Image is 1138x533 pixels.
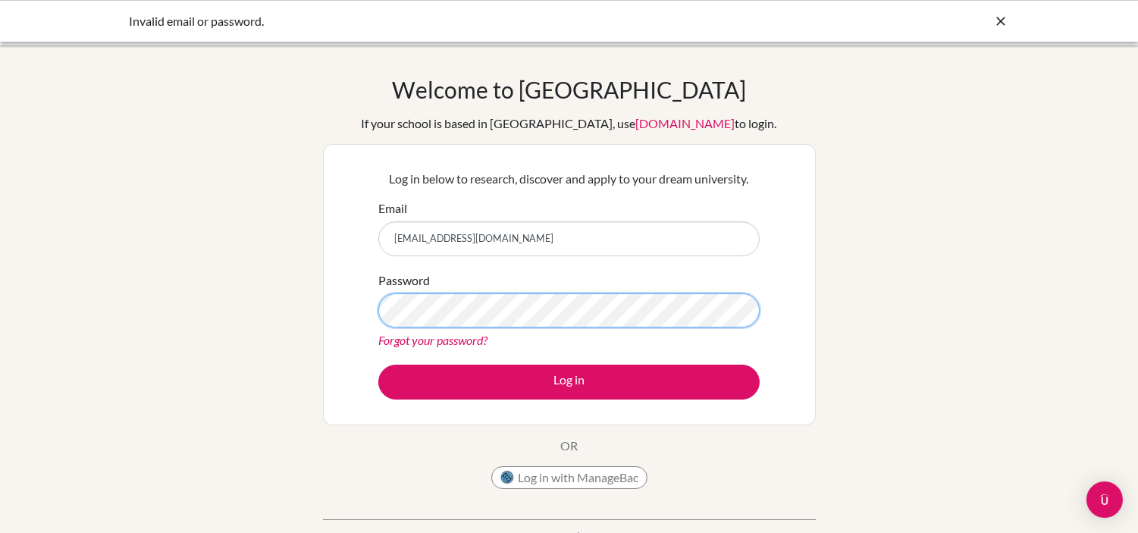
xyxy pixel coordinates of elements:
[636,116,735,130] a: [DOMAIN_NAME]
[378,365,760,400] button: Log in
[378,271,430,290] label: Password
[392,76,746,103] h1: Welcome to [GEOGRAPHIC_DATA]
[130,12,782,30] div: Invalid email or password.
[378,333,487,347] a: Forgot your password?
[1086,481,1123,518] div: Open Intercom Messenger
[491,466,647,489] button: Log in with ManageBac
[362,114,777,133] div: If your school is based in [GEOGRAPHIC_DATA], use to login.
[560,437,578,455] p: OR
[378,170,760,188] p: Log in below to research, discover and apply to your dream university.
[378,199,407,218] label: Email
